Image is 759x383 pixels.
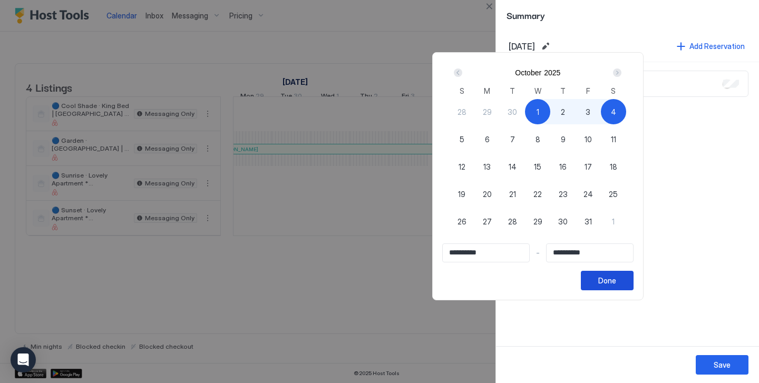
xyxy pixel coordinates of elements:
[550,99,576,124] button: 2
[585,161,592,172] span: 17
[449,154,474,179] button: 12
[510,134,515,145] span: 7
[550,181,576,207] button: 23
[459,161,465,172] span: 12
[550,126,576,152] button: 9
[576,99,601,124] button: 3
[609,189,618,200] span: 25
[460,85,464,96] span: S
[443,244,529,262] input: Input Field
[547,244,633,262] input: Input Field
[474,99,500,124] button: 29
[515,68,541,77] button: October
[581,271,634,290] button: Done
[598,275,616,286] div: Done
[484,85,490,96] span: M
[559,189,568,200] span: 23
[576,209,601,234] button: 31
[611,85,616,96] span: S
[561,106,565,117] span: 2
[474,181,500,207] button: 20
[500,99,525,124] button: 30
[576,154,601,179] button: 17
[576,126,601,152] button: 10
[576,181,601,207] button: 24
[536,134,540,145] span: 8
[601,126,626,152] button: 11
[500,181,525,207] button: 21
[509,189,516,200] span: 21
[537,106,539,117] span: 1
[601,181,626,207] button: 25
[474,126,500,152] button: 6
[483,161,491,172] span: 13
[458,189,465,200] span: 19
[533,216,542,227] span: 29
[525,181,550,207] button: 22
[500,154,525,179] button: 14
[586,85,590,96] span: F
[460,134,464,145] span: 5
[458,106,466,117] span: 28
[534,85,541,96] span: W
[586,106,590,117] span: 3
[601,154,626,179] button: 18
[583,189,593,200] span: 24
[485,134,490,145] span: 6
[561,134,566,145] span: 9
[483,216,492,227] span: 27
[510,85,515,96] span: T
[449,181,474,207] button: 19
[500,126,525,152] button: 7
[449,126,474,152] button: 5
[558,216,568,227] span: 30
[585,216,592,227] span: 31
[550,209,576,234] button: 30
[585,134,592,145] span: 10
[544,68,560,77] button: 2025
[550,154,576,179] button: 16
[509,161,517,172] span: 14
[525,154,550,179] button: 15
[11,347,36,372] div: Open Intercom Messenger
[458,216,466,227] span: 26
[609,66,624,79] button: Next
[601,99,626,124] button: 4
[536,248,540,258] span: -
[525,99,550,124] button: 1
[559,161,567,172] span: 16
[474,209,500,234] button: 27
[483,189,492,200] span: 20
[508,216,517,227] span: 28
[452,66,466,79] button: Prev
[449,209,474,234] button: 26
[525,209,550,234] button: 29
[483,106,492,117] span: 29
[611,106,616,117] span: 4
[534,161,541,172] span: 15
[474,154,500,179] button: 13
[508,106,517,117] span: 30
[500,209,525,234] button: 28
[525,126,550,152] button: 8
[533,189,542,200] span: 22
[612,216,615,227] span: 1
[610,161,617,172] span: 18
[601,209,626,234] button: 1
[449,99,474,124] button: 28
[611,134,616,145] span: 11
[560,85,566,96] span: T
